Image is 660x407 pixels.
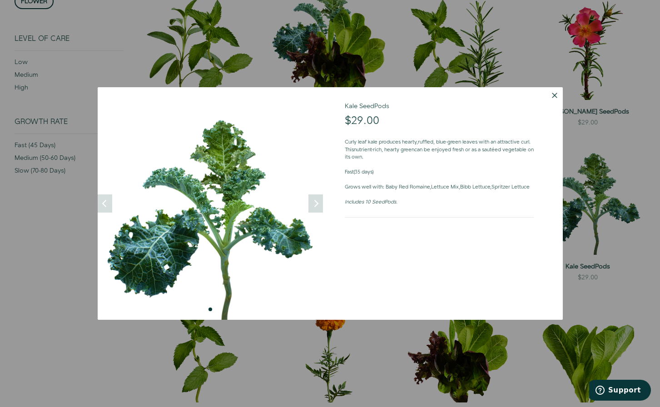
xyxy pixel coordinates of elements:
button: Previous [98,194,112,213]
img: kale-product-image-shopify_500x.png [98,87,323,320]
span: nutrient-rich, hearty green [354,146,414,154]
button: Dismiss [546,87,563,104]
p: , , , [345,184,534,191]
span: $29.00 [345,113,379,129]
a: Baby Red Romaine [386,184,430,191]
strong: Grows well with: [345,184,384,191]
button: Next [308,194,323,213]
strong: Fast [345,169,354,176]
p: (35 days) [345,169,534,176]
p: Curly leaf kale produces hearty, . This [345,139,534,161]
a: Bibb Lettuce [460,184,490,191]
a: Spritzer Lettuce [491,184,530,191]
em: Includes 10 SeedPods. [345,199,397,206]
li: Page dot 1 [208,308,212,311]
iframe: Opens a widget where you can find more information [589,380,651,402]
span: ruffled, blue-green leaves with an attractive curl [418,139,529,146]
span: can be enjoyed fresh or as a sautéed vegetable on its own. [345,146,534,161]
a: Lettuce Mix [431,184,459,191]
a: Kale SeedPods [345,102,389,111]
